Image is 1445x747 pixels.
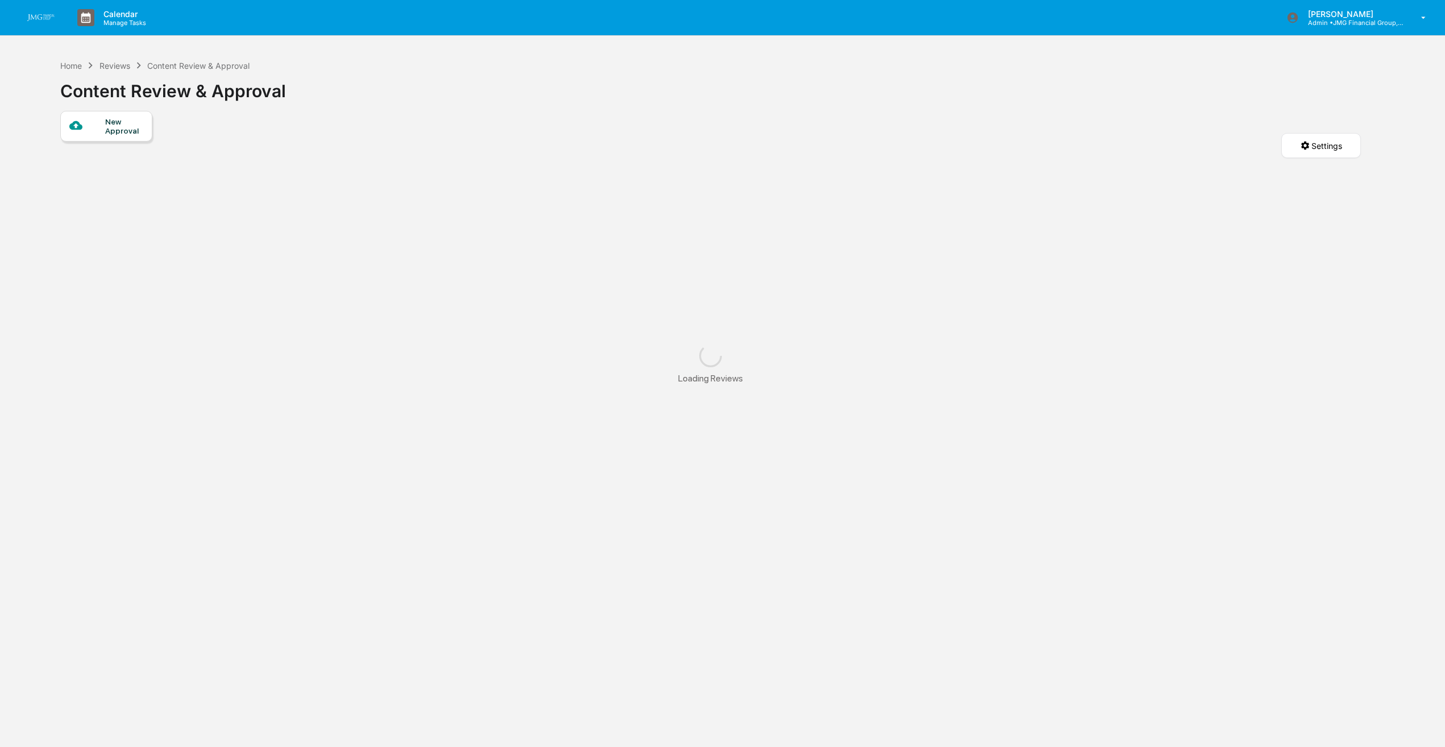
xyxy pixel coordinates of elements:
button: Settings [1281,133,1361,158]
div: Reviews [99,61,130,70]
p: [PERSON_NAME] [1299,9,1405,19]
div: New Approval [105,117,143,135]
img: logo [27,14,55,21]
p: Calendar [94,9,152,19]
p: Manage Tasks [94,19,152,27]
div: Loading Reviews [678,373,743,384]
p: Admin • JMG Financial Group, Ltd. [1299,19,1405,27]
div: Content Review & Approval [60,72,286,101]
div: Home [60,61,82,70]
div: Content Review & Approval [147,61,250,70]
